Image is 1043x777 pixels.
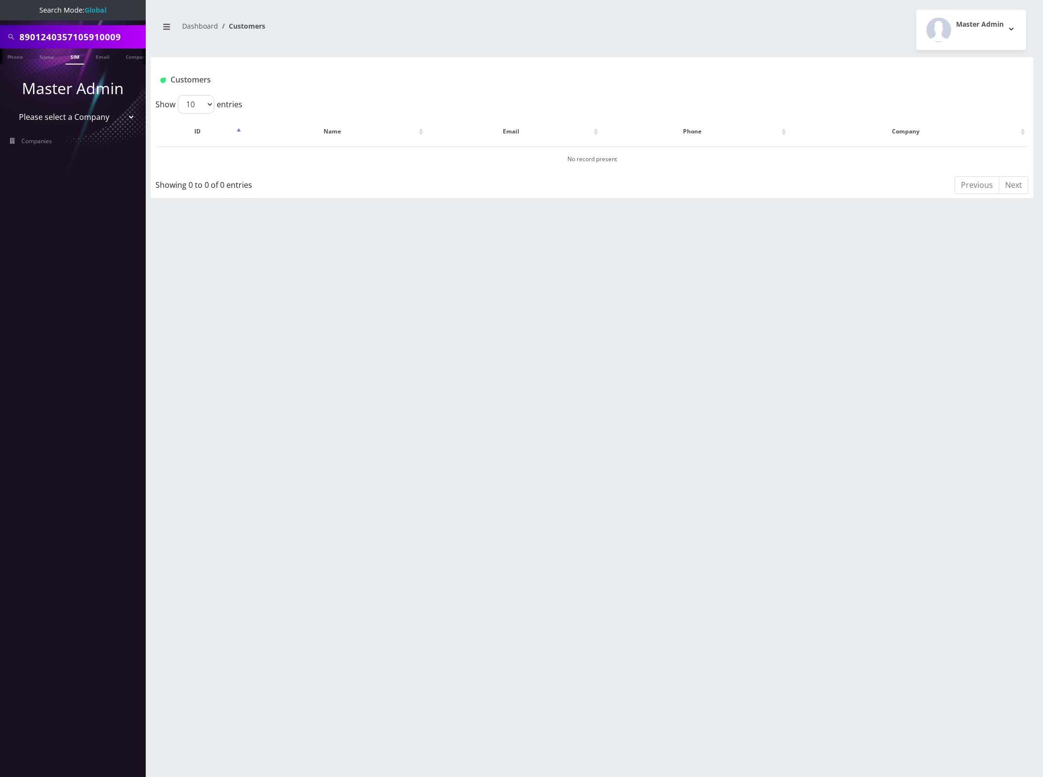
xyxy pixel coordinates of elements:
[956,20,1004,29] h2: Master Admin
[178,95,214,114] select: Showentries
[39,5,106,15] span: Search Mode:
[955,176,999,194] a: Previous
[999,176,1028,194] a: Next
[155,175,512,191] div: Showing 0 to 0 of 0 entries
[121,49,154,64] a: Company
[2,49,28,64] a: Phone
[160,75,877,84] h1: Customers
[244,117,426,146] th: Name: activate to sort column ascending
[156,147,1027,171] td: No record present
[156,117,243,146] th: ID: activate to sort column descending
[85,5,106,15] strong: Global
[91,49,114,64] a: Email
[916,10,1026,50] button: Master Admin
[155,95,242,114] label: Show entries
[789,117,1027,146] th: Company: activate to sort column ascending
[66,49,84,65] a: SIM
[182,21,218,31] a: Dashboard
[218,21,265,31] li: Customers
[34,49,59,64] a: Name
[21,137,52,145] span: Companies
[427,117,600,146] th: Email: activate to sort column ascending
[19,28,143,46] input: Search All Companies
[158,16,585,44] nav: breadcrumb
[601,117,788,146] th: Phone: activate to sort column ascending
